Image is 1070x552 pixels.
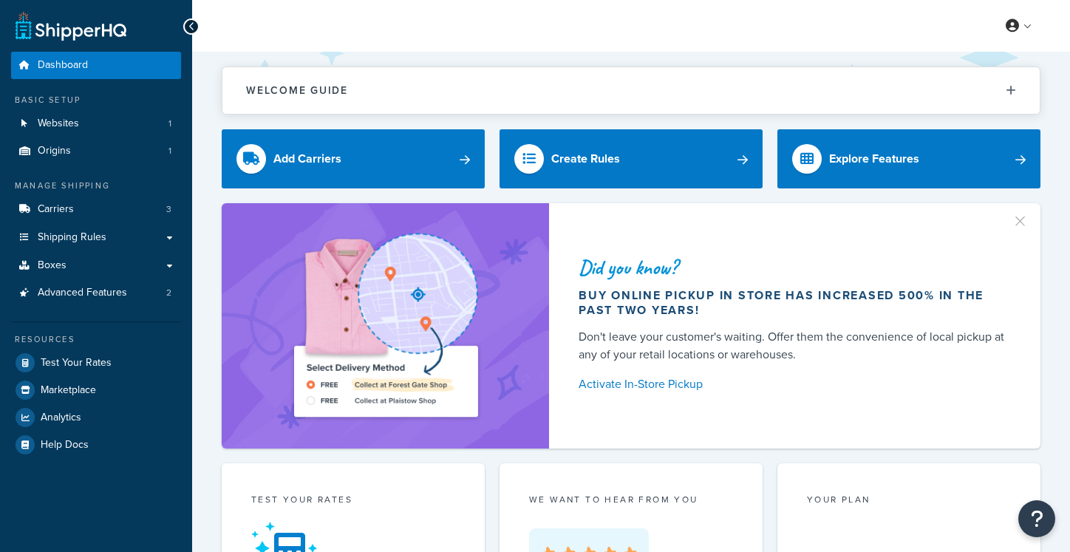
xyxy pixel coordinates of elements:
[38,117,79,130] span: Websites
[38,203,74,216] span: Carriers
[11,279,181,307] li: Advanced Features
[11,404,181,431] a: Analytics
[166,203,171,216] span: 3
[166,287,171,299] span: 2
[11,279,181,307] a: Advanced Features2
[273,149,341,169] div: Add Carriers
[829,149,919,169] div: Explore Features
[41,384,96,397] span: Marketplace
[11,196,181,223] li: Carriers
[252,225,519,426] img: ad-shirt-map-b0359fc47e01cab431d101c4b569394f6a03f54285957d908178d52f29eb9668.png
[777,129,1040,188] a: Explore Features
[11,110,181,137] li: Websites
[500,129,763,188] a: Create Rules
[551,149,620,169] div: Create Rules
[246,85,348,96] h2: Welcome Guide
[1018,500,1055,537] button: Open Resource Center
[807,493,1011,510] div: Your Plan
[579,257,1005,278] div: Did you know?
[38,259,67,272] span: Boxes
[41,439,89,452] span: Help Docs
[529,493,733,506] p: we want to hear from you
[11,196,181,223] a: Carriers3
[579,374,1005,395] a: Activate In-Store Pickup
[168,117,171,130] span: 1
[11,110,181,137] a: Websites1
[11,350,181,376] a: Test Your Rates
[11,137,181,165] li: Origins
[11,94,181,106] div: Basic Setup
[38,59,88,72] span: Dashboard
[579,328,1005,364] div: Don't leave your customer's waiting. Offer them the convenience of local pickup at any of your re...
[11,137,181,165] a: Origins1
[38,287,127,299] span: Advanced Features
[11,180,181,192] div: Manage Shipping
[11,333,181,346] div: Resources
[222,129,485,188] a: Add Carriers
[41,357,112,369] span: Test Your Rates
[11,432,181,458] a: Help Docs
[38,145,71,157] span: Origins
[579,288,1005,318] div: Buy online pickup in store has increased 500% in the past two years!
[11,252,181,279] a: Boxes
[11,377,181,403] a: Marketplace
[41,412,81,424] span: Analytics
[168,145,171,157] span: 1
[222,67,1040,114] button: Welcome Guide
[38,231,106,244] span: Shipping Rules
[11,52,181,79] a: Dashboard
[11,224,181,251] a: Shipping Rules
[251,493,455,510] div: Test your rates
